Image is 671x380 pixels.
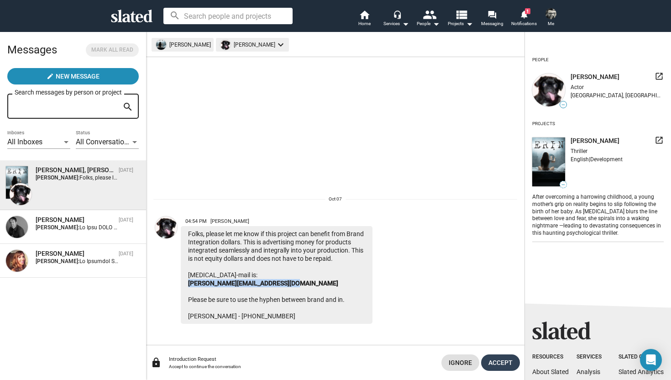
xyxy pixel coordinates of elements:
span: Thriller [571,148,587,154]
time: [DATE] [119,217,133,223]
span: Me [548,18,554,29]
span: New Message [56,68,100,84]
a: [PERSON_NAME][EMAIL_ADDRESS][DOMAIN_NAME] [188,280,338,287]
span: Projects [448,18,473,29]
a: About Slated [532,368,569,375]
button: New Message [7,68,139,84]
span: Ignore [449,354,472,371]
a: Analysis [577,368,600,375]
div: Jennifer Bozell [36,249,115,258]
div: After overcoming a harrowing childhood, a young mother’s grip on reality begins to slip following... [532,192,664,237]
strong: [PERSON_NAME]: [36,174,79,181]
div: People [532,53,549,66]
img: Mike Walsh [6,216,28,238]
span: [PERSON_NAME] [571,137,619,145]
button: Mark all read [86,43,139,57]
div: Projects [532,117,555,130]
img: undefined [220,40,231,50]
mat-icon: view_list [455,8,468,21]
div: Actor [571,84,664,90]
mat-icon: arrow_drop_down [430,18,441,29]
img: undefined [532,74,565,106]
div: Services [383,18,409,29]
div: Mike Walsh [36,216,115,224]
div: [GEOGRAPHIC_DATA], [GEOGRAPHIC_DATA], [GEOGRAPHIC_DATA] [571,92,664,99]
mat-icon: keyboard_arrow_down [275,39,286,50]
span: Messaging [481,18,503,29]
a: Slated Analytics [619,368,664,375]
strong: [PERSON_NAME]: [36,224,79,231]
mat-chip: [PERSON_NAME] [216,38,289,52]
div: Open Intercom Messenger [640,349,662,371]
img: Sharon Bruneau [155,216,177,238]
a: Messaging [476,9,508,29]
strong: [PERSON_NAME]: [36,258,79,264]
span: Accept [488,354,513,371]
span: 04:54 PM [185,218,207,224]
button: Ignore [441,354,479,371]
mat-icon: arrow_drop_down [400,18,411,29]
div: People [417,18,440,29]
div: Slated Group [619,354,664,361]
div: Folks, please let me know if this project can benefit from Brand Integration dollars. This is adv... [181,226,372,324]
mat-icon: launch [655,72,664,81]
mat-icon: notifications [519,10,528,18]
div: Sharon Bruneau, ERIN [36,166,115,174]
img: Sharon Bruneau [10,183,31,205]
span: Notifications [511,18,537,29]
img: Jennifer Bozell [6,250,28,272]
div: Introduction Request [169,356,434,362]
img: David Byrne [545,8,556,19]
time: [DATE] [119,167,133,173]
span: [PERSON_NAME] [571,73,619,81]
div: Services [577,354,611,361]
button: Projects [444,9,476,29]
button: People [412,9,444,29]
button: Accept [481,354,520,371]
span: | [589,156,590,163]
a: Sharon Bruneau [153,215,179,326]
span: Mark all read [91,45,133,55]
img: ERIN [6,166,28,199]
mat-icon: forum [488,10,496,19]
input: Search people and projects [163,8,293,24]
mat-icon: home [359,9,370,20]
mat-icon: people [423,8,436,21]
mat-icon: lock [151,357,162,368]
a: Home [348,9,380,29]
span: — [560,102,566,107]
button: Services [380,9,412,29]
span: Development [590,156,623,163]
div: Resources [532,354,569,361]
div: Accept to continue the conversation [169,364,434,369]
span: English [571,156,589,163]
a: 1Notifications [508,9,540,29]
h2: Messages [7,39,57,61]
span: Home [358,18,371,29]
img: undefined [532,137,565,186]
span: — [560,182,566,187]
span: All Conversations [76,137,132,146]
span: 1 [525,8,530,14]
span: [PERSON_NAME] [210,218,249,224]
mat-icon: arrow_drop_down [464,18,475,29]
mat-icon: search [122,100,133,114]
button: David ByrneMe [540,6,562,30]
mat-icon: launch [655,136,664,145]
time: [DATE] [119,251,133,257]
mat-icon: headset_mic [393,10,401,18]
mat-icon: create [47,73,54,80]
span: All Inboxes [7,137,42,146]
